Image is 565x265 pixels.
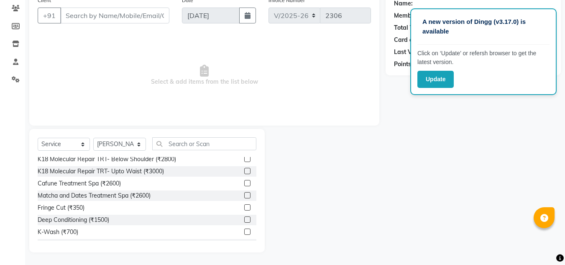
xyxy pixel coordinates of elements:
[38,8,61,23] button: +91
[38,216,109,224] div: Deep Conditioning (₹1500)
[38,203,84,212] div: Fringe Cut (₹350)
[38,155,176,164] div: K18 Molecular Repair TRT- Below Shoulder (₹2800)
[394,23,427,32] div: Total Visits:
[394,60,413,69] div: Points:
[38,33,371,117] span: Select & add items from the list below
[417,71,454,88] button: Update
[60,8,169,23] input: Search by Name/Mobile/Email/Code
[394,48,422,57] div: Last Visit:
[38,228,78,237] div: K-Wash (₹700)
[38,191,151,200] div: Matcha and Dates Treatment Spa (₹2600)
[38,167,164,176] div: K18 Molecular Repair TRT- Upto Waist (₹3000)
[152,137,256,150] input: Search or Scan
[422,17,545,36] p: A new version of Dingg (v3.17.0) is available
[394,11,430,20] div: Membership:
[38,240,115,249] div: K-Deep Conditioning (₹2300)
[417,49,550,67] p: Click on ‘Update’ or refersh browser to get the latest version.
[38,179,121,188] div: Cafune Treatment Spa (₹2600)
[394,36,428,44] div: Card on file:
